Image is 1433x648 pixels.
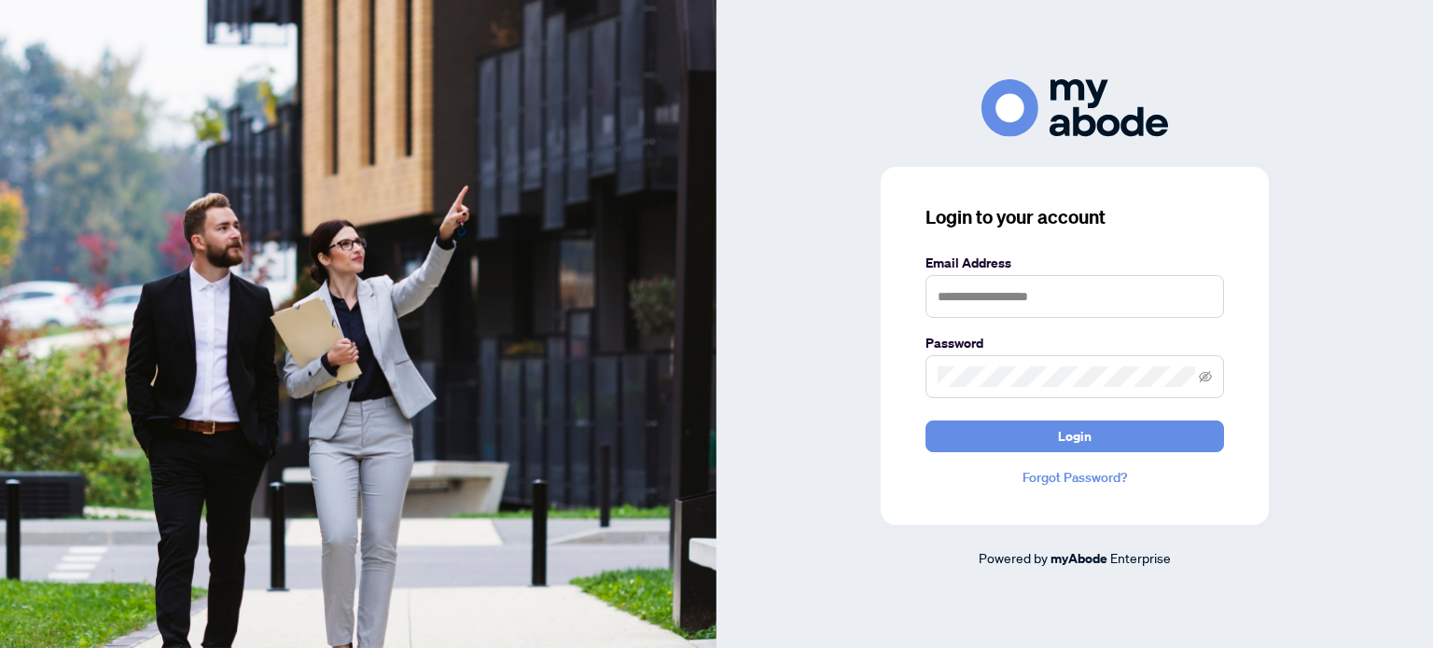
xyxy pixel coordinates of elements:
[979,549,1048,566] span: Powered by
[925,204,1224,230] h3: Login to your account
[1199,370,1212,383] span: eye-invisible
[1110,549,1171,566] span: Enterprise
[1050,548,1107,569] a: myAbode
[1058,421,1092,451] span: Login
[925,421,1224,452] button: Login
[981,79,1168,136] img: ma-logo
[925,467,1224,488] a: Forgot Password?
[925,333,1224,353] label: Password
[925,253,1224,273] label: Email Address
